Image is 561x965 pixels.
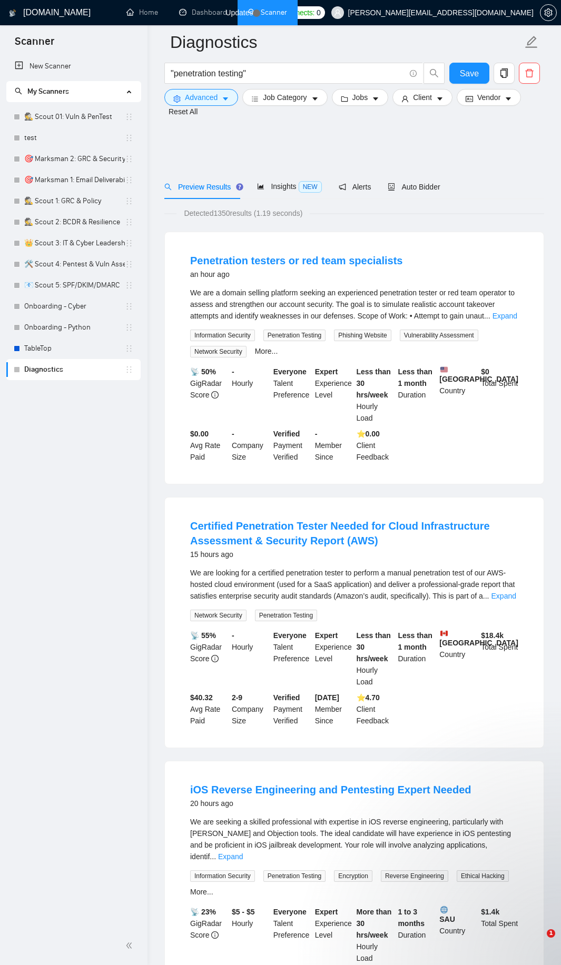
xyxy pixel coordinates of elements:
[315,430,318,438] b: -
[413,92,432,103] span: Client
[232,693,242,702] b: 2-9
[190,818,511,861] span: We are seeking a skilled professional with expertise in iOS reverse engineering, particularly wit...
[232,631,234,640] b: -
[242,89,327,106] button: barsJob Categorycaret-down
[271,366,313,424] div: Talent Preference
[334,9,341,16] span: user
[481,367,489,376] b: $ 0
[271,428,313,463] div: Payment Verified
[401,95,409,103] span: user
[190,346,247,357] span: Network Security
[211,655,219,662] span: info-circle
[449,63,489,84] button: Save
[355,630,396,688] div: Hourly Load
[484,312,490,320] span: ...
[230,630,271,688] div: Hourly
[190,430,209,438] b: $0.00
[352,92,368,103] span: Jobs
[6,170,141,191] li: 🎯 Marksman 1: Email Deliverability
[188,630,230,688] div: GigRadar Score
[6,338,141,359] li: TableTop
[188,366,230,424] div: GigRadar Score
[315,693,339,702] b: [DATE]
[273,693,300,702] b: Verified
[547,929,555,938] span: 1
[6,212,141,233] li: 🕵️ Scout 2: BCDR & Resilience
[230,366,271,424] div: Hourly
[440,366,448,373] img: 🇺🇸
[24,296,125,317] a: Onboarding - Cyber
[424,63,445,84] button: search
[315,367,338,376] b: Expert
[313,906,355,964] div: Experience Level
[24,338,125,359] a: TableTop
[440,630,448,637] img: 🇨🇦
[263,92,307,103] span: Job Category
[230,428,271,463] div: Company Size
[24,317,125,338] a: Onboarding - Python
[398,367,432,387] b: Less than 1 month
[15,87,22,95] span: search
[540,8,557,17] a: setting
[225,8,253,17] span: Updates
[169,106,198,117] a: Reset All
[479,366,520,424] div: Total Spent
[355,692,396,727] div: Client Feedback
[125,344,133,353] span: holder
[317,7,321,18] span: 0
[424,68,444,78] span: search
[519,68,539,78] span: delete
[392,89,452,106] button: userClientcaret-down
[230,692,271,727] div: Company Size
[255,610,318,621] span: Penetration Testing
[313,692,355,727] div: Member Since
[125,113,133,121] span: holder
[188,906,230,964] div: GigRadar Score
[125,302,133,311] span: holder
[6,191,141,212] li: 🕵️ Scout 1: GRC & Policy
[477,92,500,103] span: Vendor
[125,260,133,268] span: holder
[24,359,125,380] a: Diagnostics
[466,95,473,103] span: idcard
[24,106,125,127] a: 🕵️ Scout 01: Vuln & PenTest
[263,330,326,341] span: Penetration Testing
[211,391,219,399] span: info-circle
[24,212,125,233] a: 🕵️ Scout 2: BCDR & Resilience
[339,183,346,191] span: notification
[24,127,125,148] a: test
[540,4,557,21] button: setting
[190,631,216,640] b: 📡 55%
[190,816,518,862] div: We are seeking a skilled professional with expertise in iOS reverse engineering, particularly wit...
[190,255,403,266] a: Penetration testers or red team specialists
[171,67,405,80] input: Search Freelance Jobs...
[6,254,141,275] li: 🛠️ Scout 4: Pentest & Vuln Assessment
[6,106,141,127] li: 🕵️ Scout 01: Vuln & PenTest
[125,365,133,374] span: holder
[540,8,556,17] span: setting
[355,906,396,964] div: Hourly Load
[357,693,380,702] b: ⭐️ 4.70
[332,89,389,106] button: folderJobscaret-down
[190,330,255,341] span: Information Security
[222,95,229,103] span: caret-down
[248,8,287,17] a: searchScanner
[125,281,133,290] span: holder
[372,95,379,103] span: caret-down
[396,366,437,424] div: Duration
[188,692,230,727] div: Avg Rate Paid
[357,367,391,399] b: Less than 30 hrs/week
[24,191,125,212] a: 🕵️ Scout 1: GRC & Policy
[273,631,307,640] b: Everyone
[457,89,521,106] button: idcardVendorcaret-down
[24,254,125,275] a: 🛠️ Scout 4: Pentest & Vuln Assessment
[125,134,133,142] span: holder
[190,287,518,322] div: We are a domain selling platform seeking an experienced penetration tester or red team operator t...
[437,630,479,688] div: Country
[27,87,69,96] span: My Scanners
[283,7,314,18] span: Connects:
[9,5,16,22] img: logo
[6,317,141,338] li: Onboarding - Python
[6,359,141,380] li: Diagnostics
[125,323,133,332] span: holder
